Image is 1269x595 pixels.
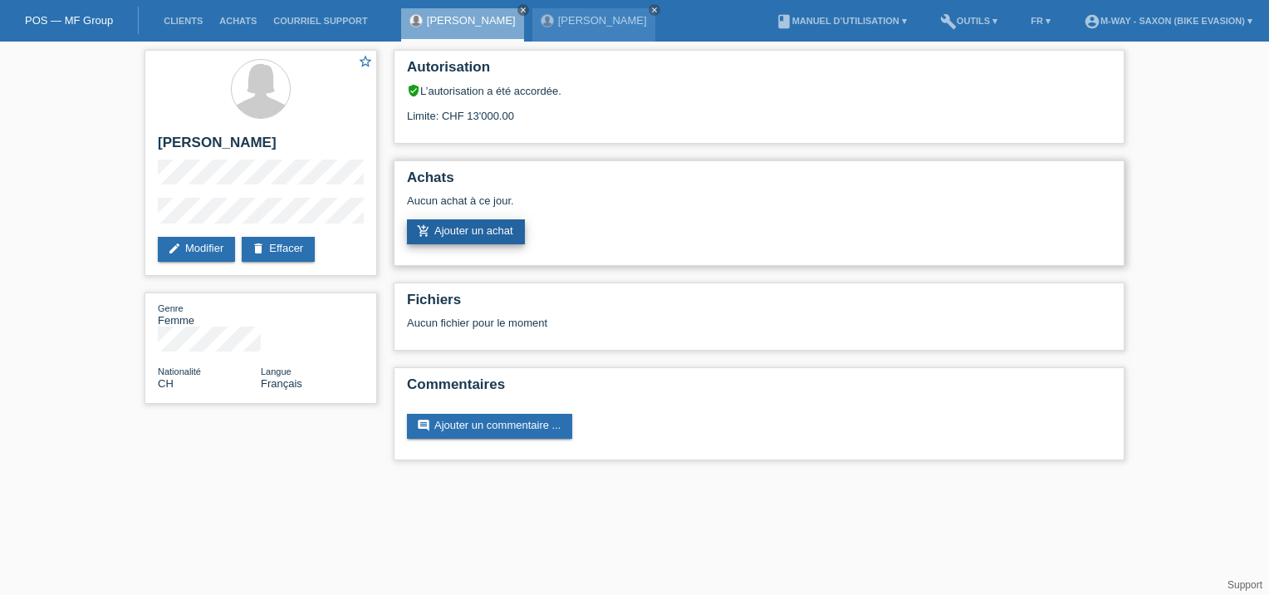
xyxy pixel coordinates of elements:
[417,224,430,238] i: add_shopping_cart
[417,419,430,432] i: comment
[261,366,292,376] span: Langue
[265,16,375,26] a: Courriel Support
[407,170,1111,194] h2: Achats
[427,14,516,27] a: [PERSON_NAME]
[407,84,1111,97] div: L’autorisation a été accordée.
[1084,13,1100,30] i: account_circle
[158,302,261,327] div: Femme
[940,13,957,30] i: build
[649,4,660,16] a: close
[358,54,373,69] i: star_border
[407,292,1111,317] h2: Fichiers
[407,317,914,329] div: Aucun fichier pour le moment
[1075,16,1261,26] a: account_circlem-way - Saxon (Bike Evasion) ▾
[650,6,659,14] i: close
[1022,16,1059,26] a: FR ▾
[407,97,1111,122] div: Limite: CHF 13'000.00
[932,16,1006,26] a: buildOutils ▾
[519,6,527,14] i: close
[407,194,1111,219] div: Aucun achat à ce jour.
[158,366,201,376] span: Nationalité
[358,54,373,71] a: star_border
[155,16,211,26] a: Clients
[407,219,525,244] a: add_shopping_cartAjouter un achat
[158,135,364,160] h2: [PERSON_NAME]
[407,84,420,97] i: verified_user
[158,377,174,390] span: Suisse
[252,242,265,255] i: delete
[242,237,315,262] a: deleteEffacer
[25,14,113,27] a: POS — MF Group
[261,377,302,390] span: Français
[158,237,235,262] a: editModifier
[776,13,792,30] i: book
[407,59,1111,84] h2: Autorisation
[517,4,529,16] a: close
[168,242,181,255] i: edit
[767,16,915,26] a: bookManuel d’utilisation ▾
[1227,579,1262,591] a: Support
[211,16,265,26] a: Achats
[158,303,184,313] span: Genre
[558,14,647,27] a: [PERSON_NAME]
[407,414,572,439] a: commentAjouter un commentaire ...
[407,376,1111,401] h2: Commentaires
